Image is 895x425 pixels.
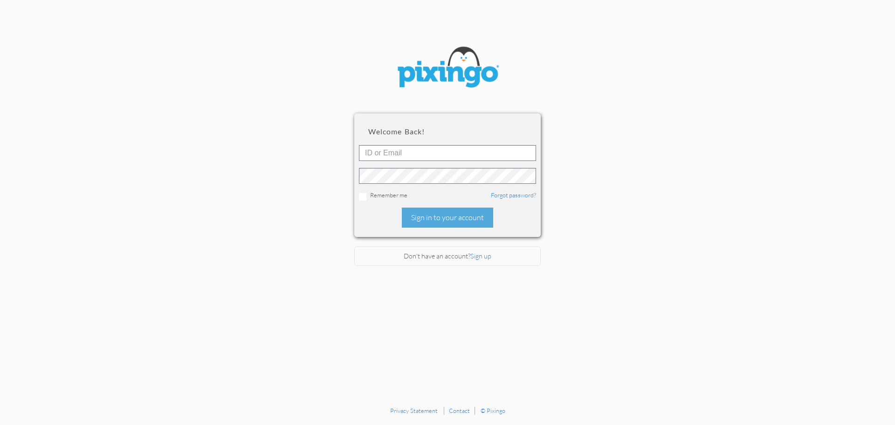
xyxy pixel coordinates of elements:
input: ID or Email [359,145,536,161]
img: pixingo logo [392,42,503,95]
a: Sign up [470,252,491,260]
a: Forgot password? [491,191,536,199]
div: Sign in to your account [402,208,493,228]
div: Don't have an account? [354,246,541,266]
a: Contact [449,407,470,414]
div: Remember me [359,191,536,201]
a: Privacy Statement [390,407,438,414]
h2: Welcome back! [368,127,527,136]
a: © Pixingo [481,407,505,414]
